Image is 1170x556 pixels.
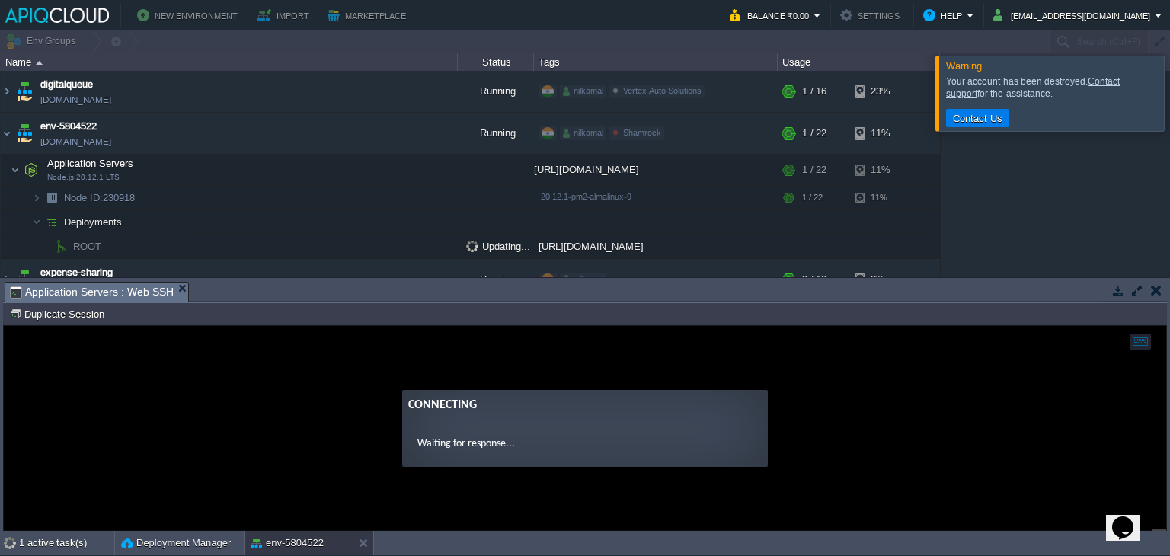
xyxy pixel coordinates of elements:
div: nilkamal [560,273,606,286]
div: Name [2,53,457,71]
p: Waiting for response... [414,110,749,126]
a: Deployments [62,216,124,228]
button: env-5804522 [251,535,324,551]
img: APIQCloud [5,8,109,23]
div: Tags [535,53,777,71]
a: [DOMAIN_NAME] [40,134,111,149]
img: AMDAwAAAACH5BAEAAAAALAAAAAABAAEAAAICRAEAOw== [1,259,13,300]
img: AMDAwAAAACH5BAEAAAAALAAAAAABAAEAAAICRAEAOw== [41,210,62,234]
img: AMDAwAAAACH5BAEAAAAALAAAAAABAAEAAAICRAEAOw== [14,71,35,112]
div: [URL][DOMAIN_NAME] [534,235,778,258]
div: 1 / 22 [802,186,823,209]
img: AMDAwAAAACH5BAEAAAAALAAAAAABAAEAAAICRAEAOw== [32,186,41,209]
img: AMDAwAAAACH5BAEAAAAALAAAAAABAAEAAAICRAEAOw== [14,113,35,154]
img: AMDAwAAAACH5BAEAAAAALAAAAAABAAEAAAICRAEAOw== [11,155,20,185]
div: 8% [855,259,905,300]
span: Application Servers [46,157,136,170]
button: Contact Us [948,111,1007,125]
button: Help [923,6,967,24]
a: Node ID:230918 [62,191,137,204]
div: Running [458,71,534,112]
img: AMDAwAAAACH5BAEAAAAALAAAAAABAAEAAAICRAEAOw== [1,113,13,154]
a: Application ServersNode.js 20.12.1 LTS [46,158,136,169]
span: 230918 [62,191,137,204]
div: 1 / 16 [802,71,826,112]
div: nilkamal [560,85,606,98]
div: 11% [855,186,905,209]
div: Your account has been destroyed. for the assistance. [946,75,1160,100]
a: ROOT [72,240,104,253]
div: 3 / 10 [802,259,826,300]
img: AMDAwAAAACH5BAEAAAAALAAAAAABAAEAAAICRAEAOw== [36,61,43,65]
span: 20.12.1-pm2-almalinux-9 [541,192,631,201]
button: New Environment [137,6,242,24]
div: Connecting [404,70,758,88]
a: digitalqueue [40,77,93,92]
div: 11% [855,113,905,154]
div: nilkamal [560,126,606,140]
button: Import [257,6,314,24]
button: Duplicate Session [9,307,109,321]
img: AMDAwAAAACH5BAEAAAAALAAAAAABAAEAAAICRAEAOw== [1,71,13,112]
span: Updating... [466,241,530,252]
a: env-5804522 [40,119,97,134]
div: 1 active task(s) [19,531,114,555]
span: Vertex Auto Solutions [623,86,702,95]
div: [URL][DOMAIN_NAME] [534,155,778,185]
a: expense-sharing [40,265,113,280]
span: Shamrock [623,128,661,137]
div: 1 / 22 [802,113,826,154]
img: AMDAwAAAACH5BAEAAAAALAAAAAABAAEAAAICRAEAOw== [50,235,72,258]
button: Settings [840,6,904,24]
button: Deployment Manager [121,535,231,551]
img: AMDAwAAAACH5BAEAAAAALAAAAAABAAEAAAICRAEAOw== [21,155,42,185]
button: [EMAIL_ADDRESS][DOMAIN_NAME] [993,6,1155,24]
img: AMDAwAAAACH5BAEAAAAALAAAAAABAAEAAAICRAEAOw== [14,259,35,300]
a: [DOMAIN_NAME] [40,92,111,107]
div: Running [458,259,534,300]
div: 1 / 22 [802,155,826,185]
button: Balance ₹0.00 [730,6,814,24]
img: AMDAwAAAACH5BAEAAAAALAAAAAABAAEAAAICRAEAOw== [41,186,62,209]
div: Usage [778,53,939,71]
img: AMDAwAAAACH5BAEAAAAALAAAAAABAAEAAAICRAEAOw== [41,235,50,258]
div: 23% [855,71,905,112]
span: Node ID: [64,192,103,203]
button: Marketplace [328,6,411,24]
span: Node.js 20.12.1 LTS [47,173,120,182]
img: AMDAwAAAACH5BAEAAAAALAAAAAABAAEAAAICRAEAOw== [32,210,41,234]
span: Application Servers : Web SSH [10,283,174,302]
iframe: chat widget [1106,495,1155,541]
div: Status [459,53,533,71]
span: Warning [946,60,982,72]
div: 11% [855,155,905,185]
div: Running [458,113,534,154]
